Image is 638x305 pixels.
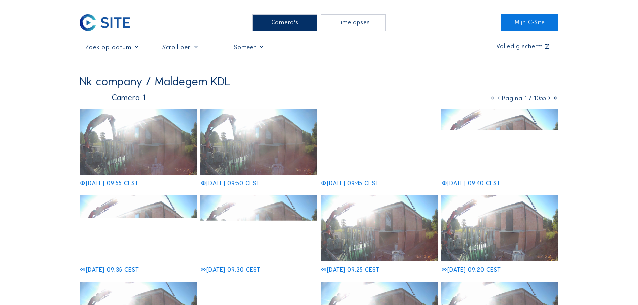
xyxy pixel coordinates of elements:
a: Mijn C-Site [501,14,558,31]
div: [DATE] 09:55 CEST [80,181,138,187]
div: [DATE] 09:40 CEST [441,181,500,187]
div: Camera's [252,14,317,31]
div: Volledig scherm [496,44,543,50]
img: C-SITE Logo [80,14,130,31]
img: image_52770690 [441,109,558,175]
div: Timelapses [321,14,386,31]
img: image_52770147 [441,195,558,262]
img: image_52770488 [200,195,317,262]
a: C-SITE Logo [80,14,137,31]
div: [DATE] 09:20 CEST [441,267,501,273]
div: Nk company / Maldegem KDL [80,76,231,88]
img: image_52770543 [80,195,197,262]
input: Zoek op datum 󰅀 [80,43,145,51]
img: image_52770847 [321,109,438,175]
img: image_52770326 [321,195,438,262]
span: Pagina 1 / 1055 [502,95,546,102]
div: [DATE] 09:45 CEST [321,181,379,187]
div: Camera 1 [80,93,146,102]
div: [DATE] 09:35 CEST [80,267,139,273]
div: [DATE] 09:50 CEST [200,181,260,187]
div: [DATE] 09:25 CEST [321,267,379,273]
img: image_52771148 [80,109,197,175]
img: image_52770995 [200,109,317,175]
div: [DATE] 09:30 CEST [200,267,260,273]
